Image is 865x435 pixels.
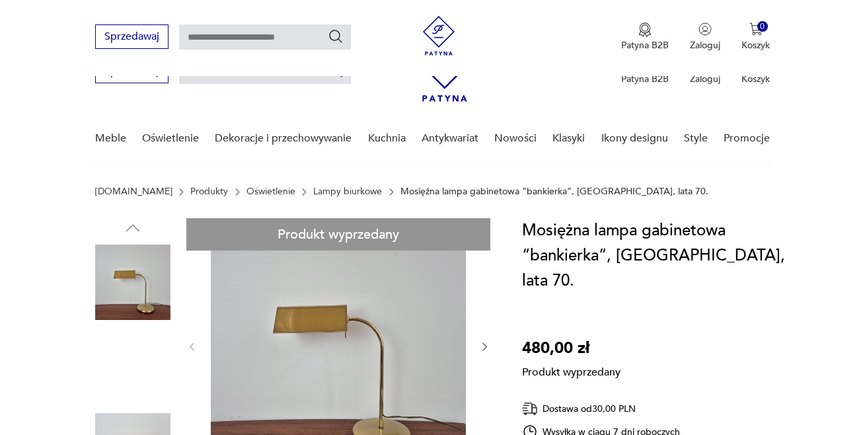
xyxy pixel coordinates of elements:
img: Ikona koszyka [749,22,763,36]
div: Dostawa od 30,00 PLN [522,401,681,417]
a: Meble [95,113,126,164]
p: Produkt wyprzedany [522,361,621,379]
img: Ikona dostawy [522,401,538,417]
button: 0Koszyk [741,22,770,52]
p: Mosiężna lampa gabinetowa “bankierka”, [GEOGRAPHIC_DATA], lata 70. [400,186,708,197]
img: Ikonka użytkownika [698,22,712,36]
p: Patyna B2B [621,39,669,52]
a: Promocje [724,113,770,164]
a: Oświetlenie [142,113,199,164]
p: Koszyk [741,39,770,52]
img: Patyna - sklep z meblami i dekoracjami vintage [419,16,459,56]
p: Zaloguj [690,39,720,52]
img: Ikona medalu [638,22,652,37]
p: Patyna B2B [621,73,669,85]
p: Zaloguj [690,73,720,85]
a: Ikony designu [601,113,668,164]
button: Patyna B2B [621,22,669,52]
button: Zaloguj [690,22,720,52]
h1: Mosiężna lampa gabinetowa “bankierka”, [GEOGRAPHIC_DATA], lata 70. [522,218,792,294]
a: [DOMAIN_NAME] [95,186,172,197]
a: Produkty [190,186,228,197]
button: Sprzedawaj [95,24,169,49]
a: Sprzedawaj [95,33,169,42]
a: Kuchnia [368,113,406,164]
a: Dekoracje i przechowywanie [215,113,352,164]
a: Antykwariat [422,113,478,164]
div: 0 [757,21,769,32]
p: 480,00 zł [522,336,621,361]
a: Klasyki [552,113,585,164]
a: Sprzedawaj [95,67,169,77]
p: Koszyk [741,73,770,85]
button: Szukaj [328,28,344,44]
a: Style [684,113,708,164]
a: Lampy biurkowe [313,186,382,197]
a: Nowości [494,113,537,164]
a: Ikona medaluPatyna B2B [621,22,669,52]
a: Oświetlenie [246,186,295,197]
